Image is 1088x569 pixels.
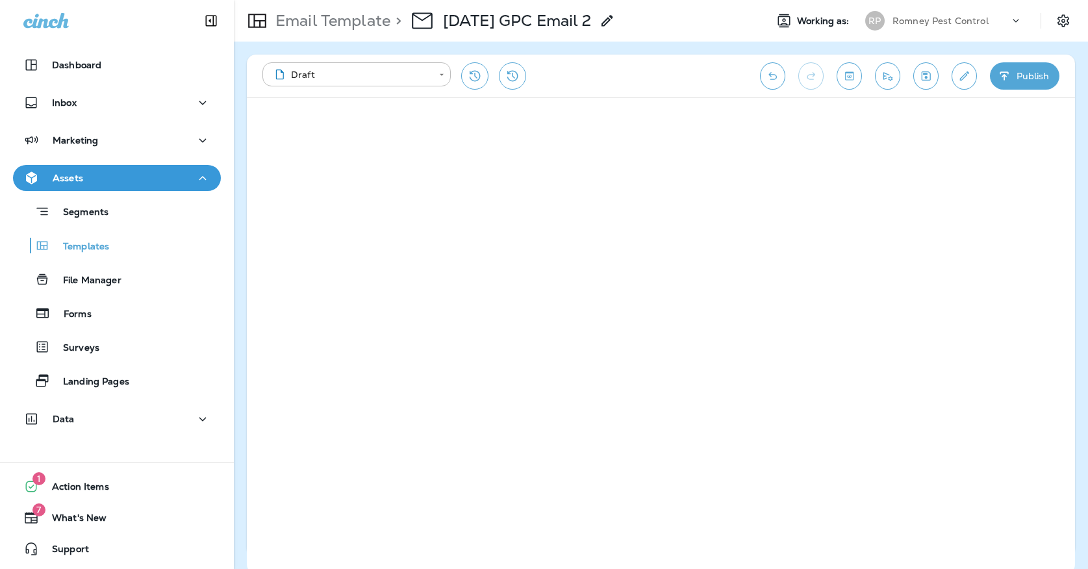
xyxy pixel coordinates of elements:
p: Landing Pages [50,376,129,388]
button: Marketing [13,127,221,153]
p: Marketing [53,135,98,145]
button: 7What's New [13,505,221,531]
button: Collapse Sidebar [193,8,229,34]
span: Support [39,544,89,559]
span: 7 [32,503,45,516]
span: What's New [39,512,107,528]
button: Dashboard [13,52,221,78]
button: Undo [760,62,785,90]
p: Assets [53,173,83,183]
p: Inbox [52,97,77,108]
p: Romney Pest Control [892,16,989,26]
p: Segments [50,207,108,220]
p: Dashboard [52,60,101,70]
button: Edit details [952,62,977,90]
span: Working as: [797,16,852,27]
button: Restore from previous version [461,62,488,90]
p: Surveys [50,342,99,355]
p: [DATE] GPC Email 2 [443,11,592,31]
div: Oct '25 GPC Email 2 [443,11,592,31]
button: Settings [1052,9,1075,32]
p: Templates [50,241,109,253]
span: Action Items [39,481,109,497]
div: RP [865,11,885,31]
button: File Manager [13,266,221,293]
button: Support [13,536,221,562]
button: Templates [13,232,221,259]
button: Landing Pages [13,367,221,394]
button: Save [913,62,939,90]
p: Data [53,414,75,424]
button: View Changelog [499,62,526,90]
button: Data [13,406,221,432]
button: Surveys [13,333,221,360]
button: Assets [13,165,221,191]
button: Forms [13,299,221,327]
p: Email Template [270,11,390,31]
p: > [390,11,401,31]
button: Send test email [875,62,900,90]
button: Segments [13,197,221,225]
button: 1Action Items [13,474,221,499]
button: Inbox [13,90,221,116]
p: Forms [51,309,92,321]
button: Publish [990,62,1059,90]
button: Toggle preview [837,62,862,90]
div: Draft [272,68,430,81]
span: 1 [32,472,45,485]
p: File Manager [50,275,121,287]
